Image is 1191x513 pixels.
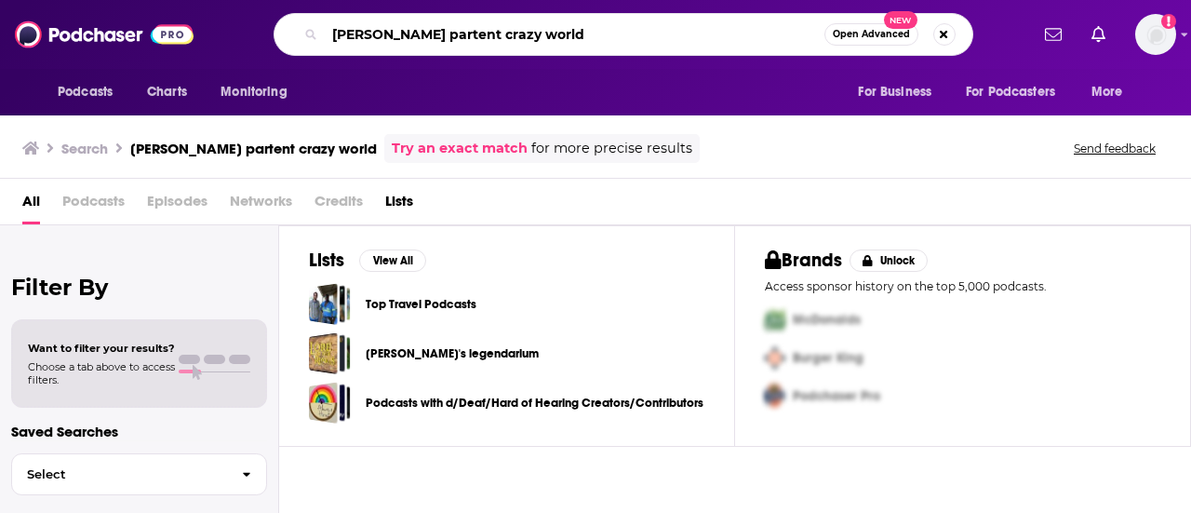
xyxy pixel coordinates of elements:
[274,13,973,56] div: Search podcasts, credits, & more...
[757,339,793,377] img: Second Pro Logo
[1084,19,1113,50] a: Show notifications dropdown
[757,301,793,339] img: First Pro Logo
[309,332,351,374] a: Tolkien's legendarium
[765,249,842,272] h2: Brands
[385,186,413,224] a: Lists
[22,186,40,224] a: All
[359,250,426,272] button: View All
[366,294,476,315] a: Top Travel Podcasts
[15,17,194,52] img: Podchaser - Follow, Share and Rate Podcasts
[824,23,918,46] button: Open AdvancedNew
[1135,14,1176,55] span: Logged in as WPubPR1
[147,186,207,224] span: Episodes
[11,453,267,495] button: Select
[62,186,125,224] span: Podcasts
[954,74,1082,110] button: open menu
[1135,14,1176,55] img: User Profile
[366,393,703,413] a: Podcasts with d/Deaf/Hard of Hearing Creators/Contributors
[207,74,311,110] button: open menu
[392,138,528,159] a: Try an exact match
[531,138,692,159] span: for more precise results
[309,382,351,424] a: Podcasts with d/Deaf/Hard of Hearing Creators/Contributors
[366,344,539,364] a: [PERSON_NAME]'s legendarium
[61,140,108,157] h3: Search
[1078,74,1146,110] button: open menu
[1091,79,1123,105] span: More
[45,74,137,110] button: open menu
[11,423,267,440] p: Saved Searches
[314,186,363,224] span: Credits
[757,377,793,415] img: Third Pro Logo
[230,186,292,224] span: Networks
[130,140,377,157] h3: [PERSON_NAME] partent crazy world
[1135,14,1176,55] button: Show profile menu
[28,360,175,386] span: Choose a tab above to access filters.
[793,388,880,404] span: Podchaser Pro
[1161,14,1176,29] svg: Add a profile image
[793,312,861,328] span: McDonalds
[833,30,910,39] span: Open Advanced
[850,250,929,272] button: Unlock
[765,279,1160,293] p: Access sponsor history on the top 5,000 podcasts.
[793,350,863,366] span: Burger King
[11,274,267,301] h2: Filter By
[325,20,824,49] input: Search podcasts, credits, & more...
[28,342,175,355] span: Want to filter your results?
[884,11,917,29] span: New
[966,79,1055,105] span: For Podcasters
[58,79,113,105] span: Podcasts
[1037,19,1069,50] a: Show notifications dropdown
[309,249,344,272] h2: Lists
[845,74,955,110] button: open menu
[1068,141,1161,156] button: Send feedback
[858,79,931,105] span: For Business
[221,79,287,105] span: Monitoring
[309,283,351,325] a: Top Travel Podcasts
[147,79,187,105] span: Charts
[309,249,426,272] a: ListsView All
[12,468,227,480] span: Select
[135,74,198,110] a: Charts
